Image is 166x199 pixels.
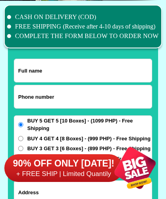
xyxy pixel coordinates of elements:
span: BUY 4 GET 4 [8 Boxes] - (999 PHP) - Free Shipping [27,135,151,143]
input: Input phone_number [14,85,152,108]
input: BUY 5 GET 5 [10 Boxes] - (1099 PHP) - Free Shipping [18,122,23,127]
li: FREE SHIPPING (Receive after 4-10 days of shipping) [7,22,159,31]
span: BUY 5 GET 5 [10 Boxes] - (1099 PHP) - Free Shipping [27,117,152,132]
h6: 90% OFF ONLY [DATE]! [4,158,123,170]
input: Input full_name [14,59,152,82]
li: COMPLETE THE FORM BELOW TO ORDER NOW [7,31,159,41]
h6: + FREE SHIP | Limited Quantily [4,170,123,178]
li: CASH ON DELIVERY (COD) [7,12,159,22]
input: BUY 4 GET 4 [8 Boxes] - (999 PHP) - Free Shipping [18,136,23,141]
